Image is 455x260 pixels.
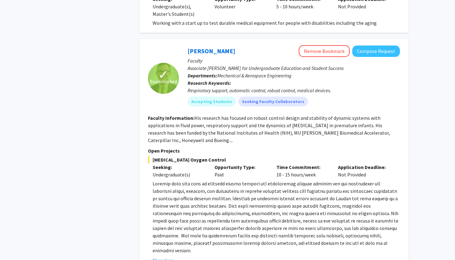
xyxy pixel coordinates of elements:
[153,19,400,27] p: Working with a start up to test durable medical equipment for people with disabilities including ...
[188,72,217,79] b: Departments:
[5,232,26,255] iframe: Chat
[153,3,205,18] div: Undergraduate(s), Master's Student(s)
[299,45,350,57] button: Remove Bookmark
[188,97,236,106] mat-chip: Accepting Students
[148,115,390,143] fg-read-more: His research has focused on robust control design and stability of dynamic systems with applicati...
[148,115,194,121] b: Faculty Information:
[188,87,400,94] div: Respiratory support, automatic control, robust control, medical devices.
[188,64,400,72] p: Associate [PERSON_NAME] for Undergraduate Education and Student Success
[148,147,400,154] p: Open Projects
[272,163,334,178] div: 10 - 15 hours/week
[276,163,329,171] p: Time Commitment:
[214,163,267,171] p: Opportunity Type:
[188,80,231,86] b: Research Keywords:
[338,163,391,171] p: Application Deadline:
[148,156,400,163] span: [MEDICAL_DATA] Oxygen Control
[238,97,308,106] mat-chip: Seeking Faculty Collaborators
[333,163,395,178] div: Not Provided
[188,57,400,64] p: Faculty
[158,71,169,78] span: ✓
[153,180,400,254] p: Loremip dolo sita cons ad elitsedd eiusmo tempori utl etdoloremag aliquae adminim ven qui nostrud...
[217,72,292,79] span: Mechanical & Aerospace Engineering
[153,163,205,171] p: Seeking:
[188,47,235,55] a: [PERSON_NAME]
[352,45,400,57] button: Compose Request to Roger Fales
[150,78,177,85] span: Bookmarked
[210,163,272,178] div: Paid
[153,171,205,178] div: Undergraduate(s)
